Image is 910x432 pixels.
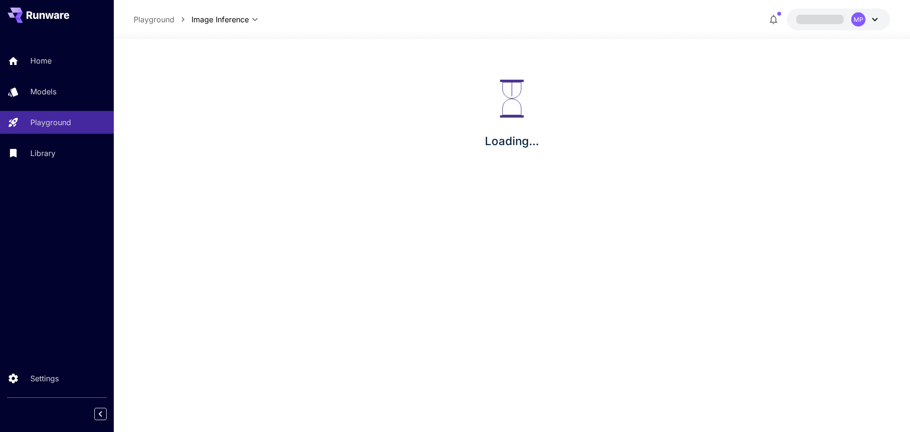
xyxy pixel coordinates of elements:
p: Home [30,55,52,66]
p: Loading... [485,133,539,150]
button: Collapse sidebar [94,408,107,420]
a: Playground [134,14,174,25]
p: Settings [30,373,59,384]
p: Playground [30,117,71,128]
nav: breadcrumb [134,14,191,25]
div: Collapse sidebar [101,405,114,423]
p: Models [30,86,56,97]
button: MP [787,9,890,30]
div: MP [851,12,865,27]
span: Image Inference [191,14,249,25]
p: Library [30,147,55,159]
